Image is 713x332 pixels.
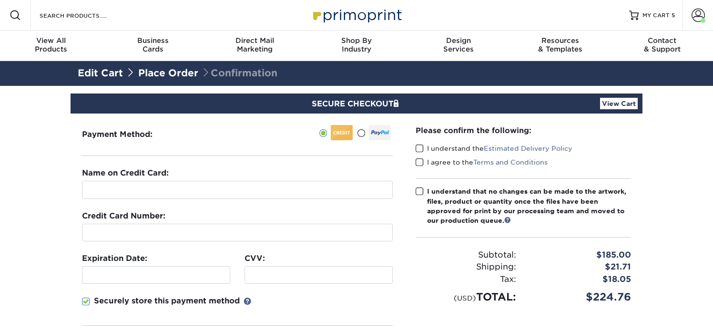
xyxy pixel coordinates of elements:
[416,144,572,153] label: I understand the
[249,270,388,280] iframe: Secure payment input frame
[82,181,393,199] input: First & Last Name
[407,36,509,45] span: Design
[86,228,388,237] iframe: Secure payment input frame
[78,67,123,79] a: Edit Cart
[454,294,476,302] small: (USD)
[611,36,713,53] div: & Support
[312,99,401,108] span: SECURE CHECKOUT
[102,36,204,53] div: Cards
[408,289,523,305] div: TOTAL:
[204,31,306,61] a: Direct MailMarketing
[204,36,306,45] span: Direct Mail
[82,130,176,139] h3: Payment Method:
[523,249,638,261] div: $185.00
[408,273,523,286] div: Tax:
[473,158,548,166] a: Terms and Conditions
[416,125,631,136] div: Please confirm the following:
[642,11,670,20] span: MY CART
[306,36,407,53] div: Industry
[86,270,226,280] iframe: Secure payment input frame
[201,67,277,79] span: Confirmation
[306,31,407,61] a: Shop ByIndustry
[102,36,204,45] span: Business
[611,31,713,61] a: Contact& Support
[407,31,509,61] a: DesignServices
[204,36,306,53] div: Marketing
[309,5,404,25] img: Primoprint
[509,36,611,45] span: Resources
[82,253,147,264] label: Expiration Date:
[82,167,169,179] label: Name on Credit Card:
[94,295,240,307] p: Securely store this payment method
[408,261,523,273] div: Shipping:
[523,273,638,286] div: $18.05
[416,157,548,167] label: I agree to the
[306,36,407,45] span: Shop By
[672,12,675,19] span: 5
[408,249,523,261] div: Subtotal:
[509,36,611,53] div: & Templates
[484,145,572,152] a: Estimated Delivery Policy
[427,187,631,226] div: I understand that no changes can be made to the artwork, files, product or quantity once the file...
[611,36,713,45] span: Contact
[244,253,265,264] label: CVV:
[523,289,638,305] div: $224.76
[523,261,638,273] div: $21.71
[407,36,509,53] div: Services
[509,31,611,61] a: Resources& Templates
[600,98,638,109] a: View Cart
[39,10,132,21] input: SEARCH PRODUCTS.....
[82,210,165,222] label: Credit Card Number:
[138,67,198,79] a: Place Order
[102,31,204,61] a: BusinessCards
